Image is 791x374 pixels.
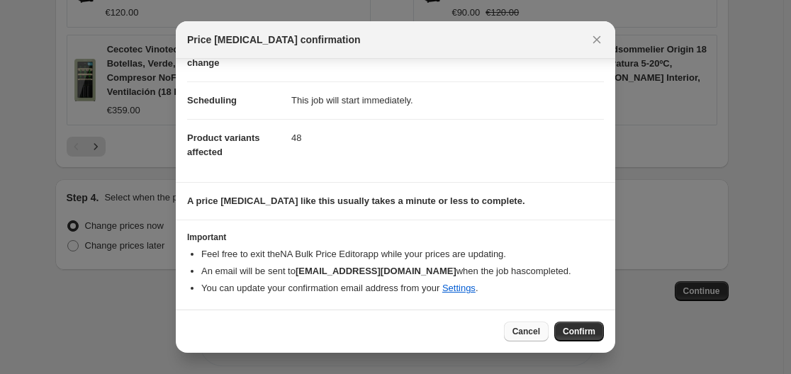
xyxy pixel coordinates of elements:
[201,247,604,261] li: Feel free to exit the NA Bulk Price Editor app while your prices are updating.
[296,266,456,276] b: [EMAIL_ADDRESS][DOMAIN_NAME]
[201,264,604,278] li: An email will be sent to when the job has completed .
[187,95,237,106] span: Scheduling
[563,326,595,337] span: Confirm
[512,326,540,337] span: Cancel
[442,283,476,293] a: Settings
[201,281,604,295] li: You can update your confirmation email address from your .
[504,322,549,341] button: Cancel
[187,232,604,243] h3: Important
[187,195,525,206] b: A price [MEDICAL_DATA] like this usually takes a minute or less to complete.
[587,30,607,50] button: Close
[554,322,604,341] button: Confirm
[291,81,604,119] dd: This job will start immediately.
[187,132,260,157] span: Product variants affected
[187,33,361,47] span: Price [MEDICAL_DATA] confirmation
[291,119,604,157] dd: 48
